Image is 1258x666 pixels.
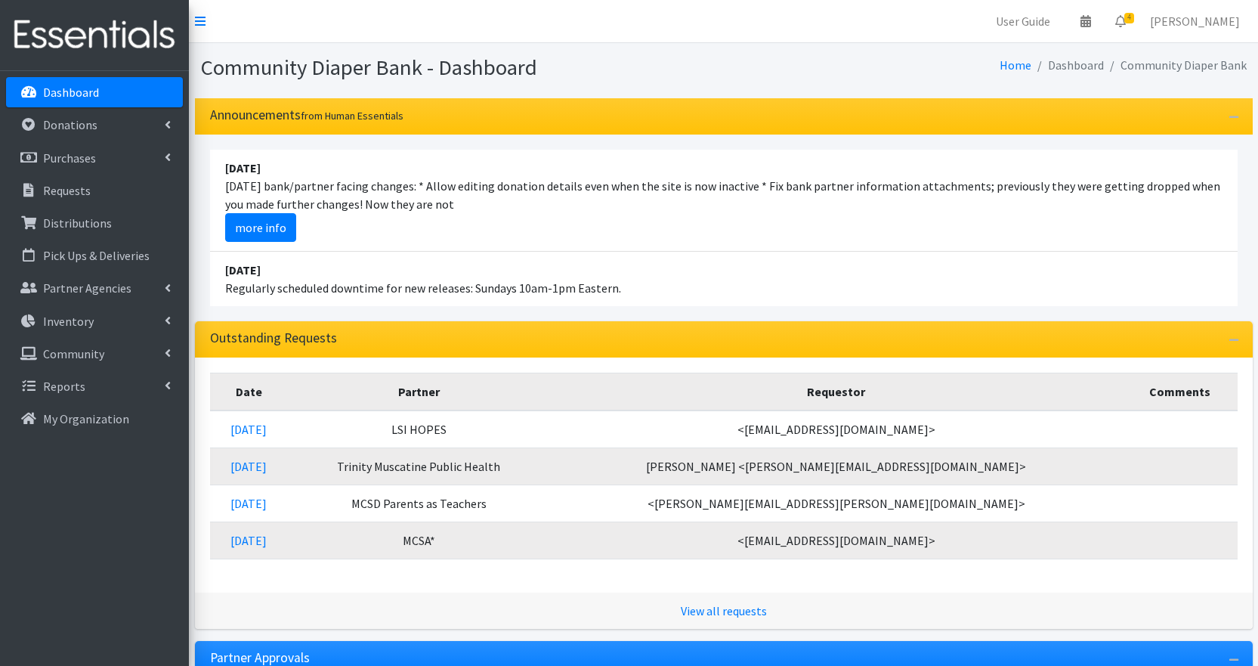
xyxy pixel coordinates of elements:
a: Reports [6,371,183,401]
img: HumanEssentials [6,10,183,60]
p: Inventory [43,314,94,329]
a: Requests [6,175,183,206]
a: Home [1000,57,1031,73]
p: My Organization [43,411,129,426]
li: Community Diaper Bank [1104,54,1247,76]
a: [DATE] [230,533,267,548]
p: Partner Agencies [43,280,131,296]
a: View all requests [681,603,767,618]
td: [PERSON_NAME] <[PERSON_NAME][EMAIL_ADDRESS][DOMAIN_NAME]> [549,448,1123,485]
li: Regularly scheduled downtime for new releases: Sundays 10am-1pm Eastern. [210,252,1238,306]
h1: Community Diaper Bank - Dashboard [201,54,719,81]
a: Pick Ups & Deliveries [6,240,183,271]
p: Community [43,346,104,361]
a: Purchases [6,143,183,173]
a: User Guide [984,6,1062,36]
td: MCSA* [288,522,549,559]
h3: Partner Approvals [210,650,310,666]
td: <[EMAIL_ADDRESS][DOMAIN_NAME]> [549,522,1123,559]
p: Reports [43,379,85,394]
span: 4 [1124,13,1134,23]
p: Purchases [43,150,96,166]
li: [DATE] bank/partner facing changes: * Allow editing donation details even when the site is now in... [210,150,1238,252]
a: Partner Agencies [6,273,183,303]
p: Dashboard [43,85,99,100]
a: Dashboard [6,77,183,107]
h3: Announcements [210,107,403,123]
a: [DATE] [230,496,267,511]
li: Dashboard [1031,54,1104,76]
td: <[PERSON_NAME][EMAIL_ADDRESS][PERSON_NAME][DOMAIN_NAME]> [549,485,1123,522]
strong: [DATE] [225,160,261,175]
th: Comments [1123,373,1237,410]
a: [DATE] [230,459,267,474]
p: Pick Ups & Deliveries [43,248,150,263]
a: [PERSON_NAME] [1138,6,1252,36]
td: <[EMAIL_ADDRESS][DOMAIN_NAME]> [549,410,1123,448]
a: My Organization [6,404,183,434]
small: from Human Essentials [301,109,403,122]
th: Requestor [549,373,1123,410]
a: Community [6,339,183,369]
a: Donations [6,110,183,140]
td: LSI HOPES [288,410,549,448]
p: Distributions [43,215,112,231]
th: Date [210,373,289,410]
a: Distributions [6,208,183,238]
a: Inventory [6,306,183,336]
td: MCSD Parents as Teachers [288,485,549,522]
h3: Outstanding Requests [210,330,337,346]
a: [DATE] [230,422,267,437]
th: Partner [288,373,549,410]
td: Trinity Muscatine Public Health [288,448,549,485]
a: more info [225,213,296,242]
a: 4 [1103,6,1138,36]
p: Requests [43,183,91,198]
strong: [DATE] [225,262,261,277]
p: Donations [43,117,97,132]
